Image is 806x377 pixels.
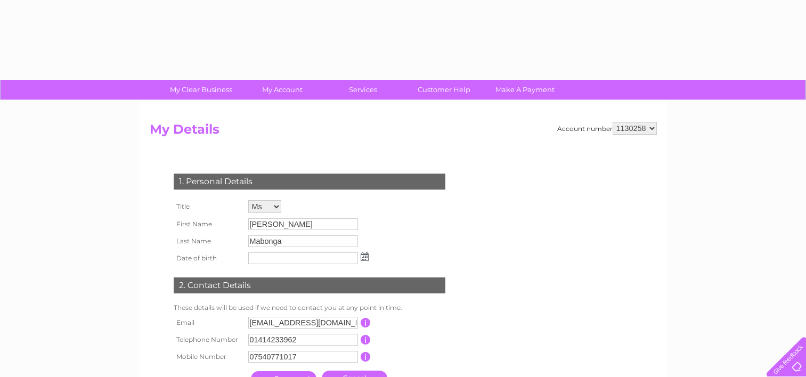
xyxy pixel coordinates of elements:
[481,80,569,100] a: Make A Payment
[171,198,246,216] th: Title
[400,80,488,100] a: Customer Help
[238,80,326,100] a: My Account
[171,250,246,267] th: Date of birth
[557,122,657,135] div: Account number
[171,348,246,365] th: Mobile Number
[174,277,445,293] div: 2. Contact Details
[319,80,407,100] a: Services
[157,80,245,100] a: My Clear Business
[171,331,246,348] th: Telephone Number
[361,352,371,362] input: Information
[171,314,246,331] th: Email
[174,174,445,190] div: 1. Personal Details
[171,233,246,250] th: Last Name
[171,216,246,233] th: First Name
[361,252,369,261] img: ...
[150,122,657,142] h2: My Details
[361,318,371,327] input: Information
[171,301,448,314] td: These details will be used if we need to contact you at any point in time.
[361,335,371,345] input: Information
